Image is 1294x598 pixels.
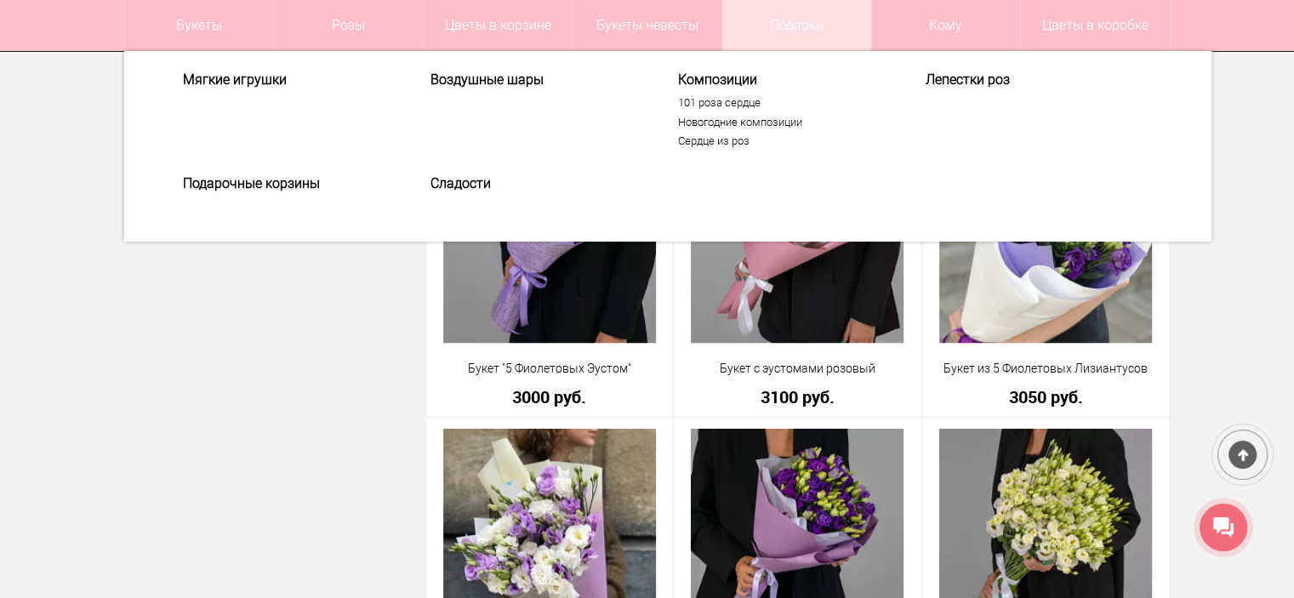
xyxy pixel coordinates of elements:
[183,71,392,88] a: Мягкие игрушки
[926,71,1135,88] a: Лепестки роз
[437,360,663,378] a: Букет "5 Фиолетовых Эустом"
[430,71,640,88] a: Воздушные шары
[933,388,1159,406] a: 3050 руб.
[685,388,910,406] a: 3100 руб.
[678,134,887,148] a: Сердце из роз
[437,388,663,406] a: 3000 руб.
[678,116,887,129] a: Новогодние композиции
[183,175,392,191] a: Подарочные корзины
[678,71,887,88] span: Композиции
[933,360,1159,378] a: Букет из 5 Фиолетовых Лизиантусов
[430,175,640,191] a: Сладости
[685,360,910,378] a: Букет с эустомами розовый
[678,96,887,110] a: 101 роза сердце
